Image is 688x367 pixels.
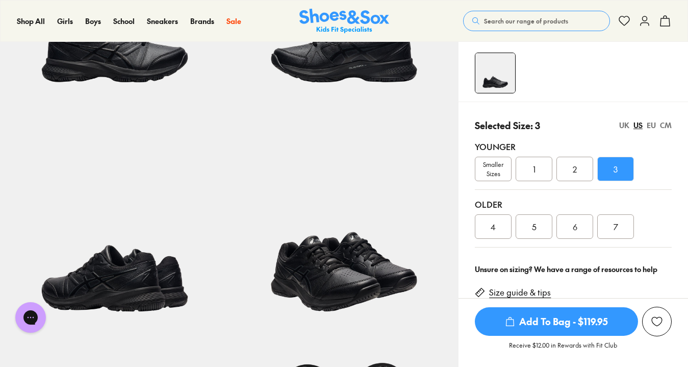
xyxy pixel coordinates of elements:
[113,16,135,27] a: School
[57,16,73,26] span: Girls
[642,307,672,336] button: Add to Wishlist
[230,112,459,341] img: 7-316874_1
[299,9,389,34] img: SNS_Logo_Responsive.svg
[147,16,178,27] a: Sneakers
[660,120,672,131] div: CM
[190,16,214,27] a: Brands
[475,198,672,210] div: Older
[85,16,101,26] span: Boys
[226,16,241,26] span: Sale
[463,11,610,31] button: Search our range of products
[573,163,577,175] span: 2
[190,16,214,26] span: Brands
[85,16,101,27] a: Boys
[489,287,551,298] a: Size guide & tips
[17,16,45,26] span: Shop All
[299,9,389,34] a: Shoes & Sox
[619,120,629,131] div: UK
[475,53,515,93] img: 4-316871_1
[633,120,643,131] div: US
[614,221,618,233] span: 7
[10,299,51,336] iframe: Gorgias live chat messenger
[491,221,496,233] span: 4
[573,221,577,233] span: 6
[147,16,178,26] span: Sneakers
[475,140,672,153] div: Younger
[509,340,617,359] p: Receive $12.00 in Rewards with Fit Club
[226,16,241,27] a: Sale
[533,163,536,175] span: 1
[113,16,135,26] span: School
[475,160,511,178] span: Smaller Sizes
[17,16,45,27] a: Shop All
[475,307,638,336] button: Add To Bag - $119.95
[484,16,568,26] span: Search our range of products
[532,221,537,233] span: 5
[475,264,672,275] div: Unsure on sizing? We have a range of resources to help
[614,163,618,175] span: 3
[57,16,73,27] a: Girls
[475,118,540,132] p: Selected Size: 3
[647,120,656,131] div: EU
